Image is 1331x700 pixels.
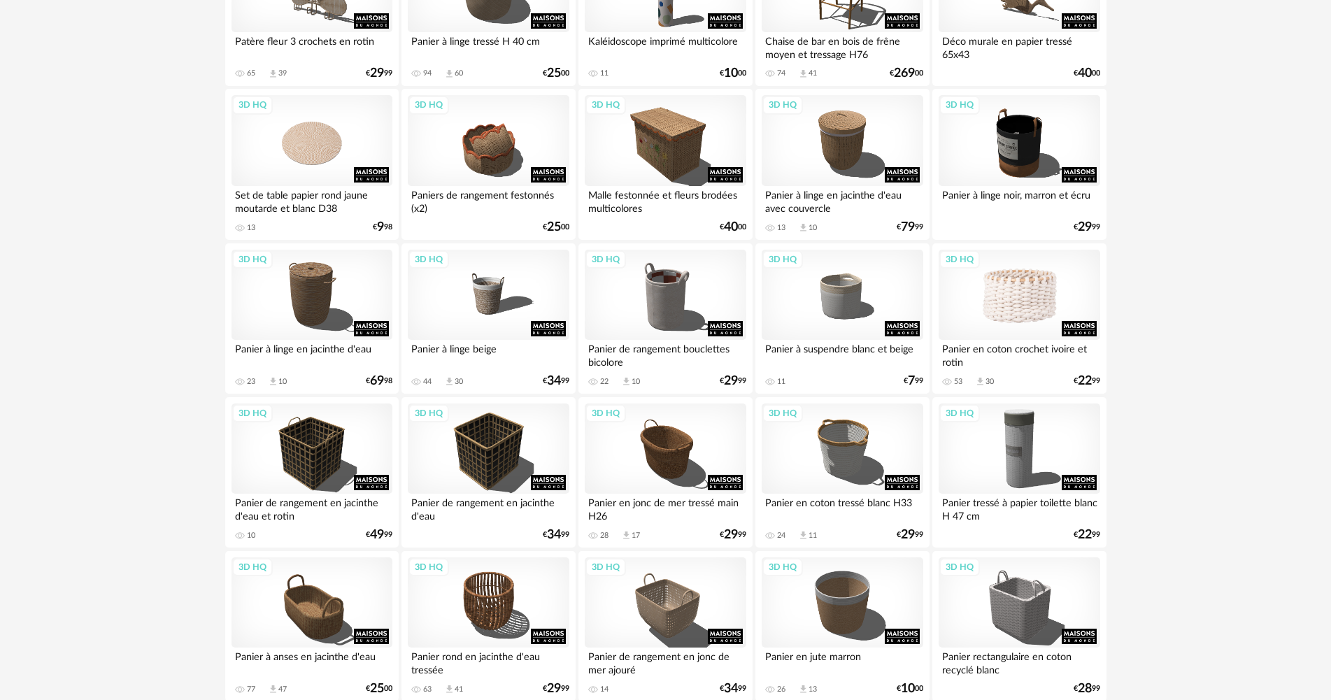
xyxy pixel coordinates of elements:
div: € 98 [373,222,392,232]
span: 25 [370,684,384,694]
div: 3D HQ [585,404,626,422]
span: 25 [547,222,561,232]
div: 10 [809,223,817,233]
div: 3D HQ [585,96,626,114]
div: € 99 [543,684,569,694]
div: 44 [423,377,432,387]
div: € 99 [366,69,392,78]
a: 3D HQ Panier en jonc de mer tressé main H26 28 Download icon 17 €2999 [578,397,752,548]
div: Panier à linge en jacinthe d'eau [232,340,392,368]
span: 34 [547,376,561,386]
div: 63 [423,685,432,694]
span: 40 [1078,69,1092,78]
div: € 99 [366,530,392,540]
span: 9 [377,222,384,232]
div: 3D HQ [408,558,449,576]
span: Download icon [444,684,455,694]
div: 47 [278,685,287,694]
div: 3D HQ [939,250,980,269]
div: € 00 [897,684,923,694]
div: Panier tressé à papier toilette blanc H 47 cm [939,494,1099,522]
div: 65 [247,69,255,78]
div: € 00 [720,69,746,78]
span: 269 [894,69,915,78]
div: € 00 [543,69,569,78]
div: Déco murale en papier tressé 65x43 [939,32,1099,60]
div: Panier à linge beige [408,340,569,368]
div: 11 [600,69,608,78]
span: 25 [547,69,561,78]
div: € 99 [720,684,746,694]
div: € 00 [890,69,923,78]
div: 3D HQ [762,250,803,269]
div: 11 [809,531,817,541]
a: 3D HQ Panier à linge en jacinthe d'eau 23 Download icon 10 €6998 [225,243,399,394]
span: 29 [724,530,738,540]
div: 3D HQ [585,250,626,269]
div: Panier à suspendre blanc et beige [762,340,923,368]
span: Download icon [798,69,809,79]
div: 3D HQ [762,558,803,576]
span: 29 [724,376,738,386]
div: 3D HQ [232,250,273,269]
a: 3D HQ Panier en coton tressé blanc H33 24 Download icon 11 €2999 [755,397,929,548]
div: 3D HQ [408,404,449,422]
span: 49 [370,530,384,540]
span: 34 [547,530,561,540]
div: Panier à anses en jacinthe d'eau [232,648,392,676]
div: 24 [777,531,785,541]
div: 26 [777,685,785,694]
a: 3D HQ Panier à suspendre blanc et beige 11 €799 [755,243,929,394]
span: 69 [370,376,384,386]
div: Panier à linge en jacinthe d'eau avec couvercle [762,186,923,214]
span: Download icon [975,376,985,387]
span: Download icon [268,684,278,694]
span: Download icon [798,530,809,541]
div: Kaléidoscope imprimé multicolore [585,32,746,60]
span: 40 [724,222,738,232]
div: Panier en jute marron [762,648,923,676]
span: Download icon [798,684,809,694]
div: Chaise de bar en bois de frêne moyen et tressage H76 [762,32,923,60]
div: 28 [600,531,608,541]
div: Panier de rangement en jacinthe d'eau [408,494,569,522]
span: Download icon [268,376,278,387]
div: € 99 [720,376,746,386]
div: Panier à linge tressé H 40 cm [408,32,569,60]
div: 77 [247,685,255,694]
div: € 98 [366,376,392,386]
a: 3D HQ Panier de rangement en jacinthe d'eau €3499 [401,397,575,548]
div: Panier en coton crochet ivoire et rotin [939,340,1099,368]
div: 53 [954,377,962,387]
div: € 99 [543,376,569,386]
a: 3D HQ Panier à linge noir, marron et écru €2999 [932,89,1106,240]
div: 94 [423,69,432,78]
div: 13 [809,685,817,694]
div: Panier de rangement en jacinthe d'eau et rotin [232,494,392,522]
div: 3D HQ [939,404,980,422]
a: 3D HQ Panier de rangement en jacinthe d'eau et rotin 10 €4999 [225,397,399,548]
div: € 99 [1074,684,1100,694]
div: € 99 [897,222,923,232]
div: 3D HQ [762,96,803,114]
div: 74 [777,69,785,78]
div: 14 [600,685,608,694]
div: € 99 [543,530,569,540]
span: 34 [724,684,738,694]
span: Download icon [444,69,455,79]
div: 3D HQ [585,558,626,576]
div: 30 [985,377,994,387]
span: 29 [547,684,561,694]
span: 29 [901,530,915,540]
div: 3D HQ [408,96,449,114]
span: 7 [908,376,915,386]
div: € 99 [720,530,746,540]
div: € 99 [904,376,923,386]
div: Paniers de rangement festonnés (x2) [408,186,569,214]
a: 3D HQ Panier en coton crochet ivoire et rotin 53 Download icon 30 €2299 [932,243,1106,394]
a: 3D HQ Panier de rangement bouclettes bicolore 22 Download icon 10 €2999 [578,243,752,394]
a: 3D HQ Set de table papier rond jaune moutarde et blanc D38 13 €998 [225,89,399,240]
div: € 00 [366,684,392,694]
div: 41 [455,685,463,694]
span: 29 [1078,222,1092,232]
